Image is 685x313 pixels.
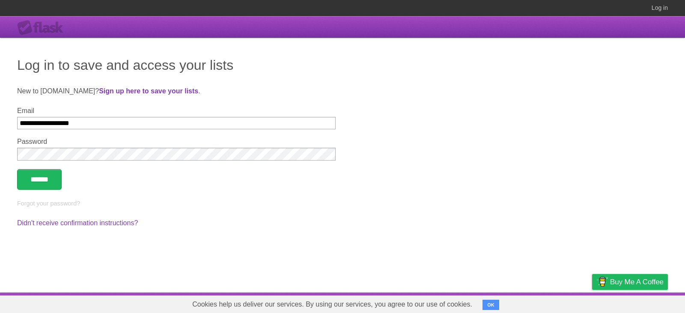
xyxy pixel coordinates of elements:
a: Developers [506,295,541,311]
a: Didn't receive confirmation instructions? [17,219,138,227]
label: Password [17,138,336,146]
a: Privacy [581,295,603,311]
label: Email [17,107,336,115]
a: Terms [552,295,571,311]
span: Cookies help us deliver our services. By using our services, you agree to our use of cookies. [184,296,481,313]
div: Flask [17,20,68,36]
img: Buy me a coffee [596,274,608,289]
h1: Log in to save and access your lists [17,55,668,75]
a: About [478,295,496,311]
a: Forgot your password? [17,200,80,207]
a: Suggest a feature [614,295,668,311]
span: Buy me a coffee [610,274,664,289]
a: Sign up here to save your lists [99,87,198,95]
p: New to [DOMAIN_NAME]? . [17,86,668,96]
button: OK [482,300,499,310]
a: Buy me a coffee [592,274,668,290]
